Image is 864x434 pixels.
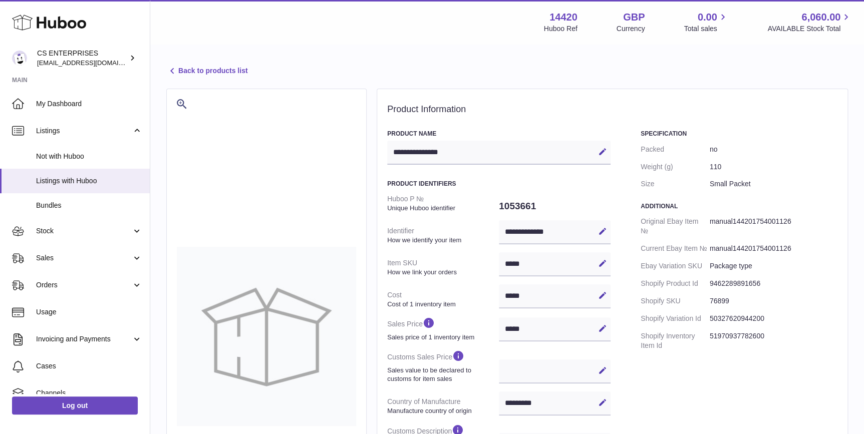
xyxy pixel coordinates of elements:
[641,275,710,292] dt: Shopify Product Id
[641,202,837,210] h3: Additional
[12,51,27,66] img: internalAdmin-14420@internal.huboo.com
[641,175,710,193] dt: Size
[387,204,496,213] strong: Unique Huboo identifier
[36,226,132,236] span: Stock
[387,104,837,115] h2: Product Information
[801,11,840,24] span: 6,060.00
[387,333,496,342] strong: Sales price of 1 inventory item
[36,307,142,317] span: Usage
[767,24,852,34] span: AVAILABLE Stock Total
[641,310,710,327] dt: Shopify Variation Id
[36,201,142,210] span: Bundles
[767,11,852,34] a: 6,060.00 AVAILABLE Stock Total
[36,334,132,344] span: Invoicing and Payments
[641,141,710,158] dt: Packed
[387,268,496,277] strong: How we link your orders
[12,396,138,414] a: Log out
[387,180,611,188] h3: Product Identifiers
[387,236,496,245] strong: How we identify your item
[641,213,710,240] dt: Original Ebay Item №
[623,11,645,24] strong: GBP
[499,196,611,217] dd: 1053661
[177,247,356,426] img: no-photo-large.jpg
[710,257,837,275] dd: Package type
[36,99,142,109] span: My Dashboard
[387,406,496,415] strong: Manufacture country of origin
[641,158,710,176] dt: Weight (g)
[387,222,499,248] dt: Identifier
[684,11,728,34] a: 0.00 Total sales
[710,292,837,310] dd: 76899
[36,253,132,263] span: Sales
[36,126,132,136] span: Listings
[387,130,611,138] h3: Product Name
[36,280,132,290] span: Orders
[710,327,837,354] dd: 51970937782600
[641,327,710,354] dt: Shopify Inventory Item Id
[387,300,496,309] strong: Cost of 1 inventory item
[641,130,837,138] h3: Specification
[387,312,499,345] dt: Sales Price
[710,240,837,257] dd: manual144201754001126
[710,213,837,240] dd: manual144201754001126
[387,393,499,419] dt: Country of Manufacture
[36,361,142,371] span: Cases
[641,240,710,257] dt: Current Ebay Item №
[710,175,837,193] dd: Small Packet
[617,24,645,34] div: Currency
[710,310,837,327] dd: 50327620944200
[387,345,499,387] dt: Customs Sales Price
[641,257,710,275] dt: Ebay Variation SKU
[641,292,710,310] dt: Shopify SKU
[710,141,837,158] dd: no
[698,11,717,24] span: 0.00
[387,366,496,383] strong: Sales value to be declared to customs for item sales
[37,49,127,68] div: CS ENTERPRISES
[549,11,578,24] strong: 14420
[37,59,147,67] span: [EMAIL_ADDRESS][DOMAIN_NAME]
[684,24,728,34] span: Total sales
[544,24,578,34] div: Huboo Ref
[36,388,142,398] span: Channels
[36,176,142,186] span: Listings with Huboo
[387,254,499,280] dt: Item SKU
[710,158,837,176] dd: 110
[166,65,247,77] a: Back to products list
[36,152,142,161] span: Not with Huboo
[387,286,499,312] dt: Cost
[387,190,499,216] dt: Huboo P №
[710,275,837,292] dd: 9462289891656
